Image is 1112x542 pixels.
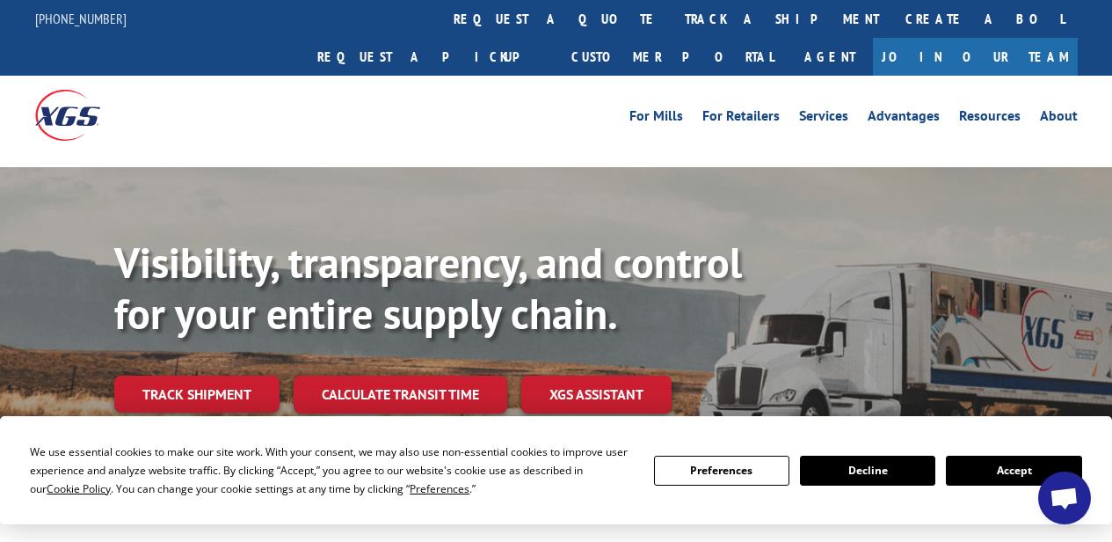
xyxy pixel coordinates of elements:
button: Preferences [654,456,789,486]
a: Open chat [1038,472,1091,524]
a: About [1040,109,1078,128]
a: XGS ASSISTANT [521,376,672,414]
a: Customer Portal [558,38,787,76]
a: For Mills [629,109,683,128]
a: Track shipment [114,376,280,413]
a: Request a pickup [304,38,558,76]
a: [PHONE_NUMBER] [35,10,127,27]
a: Resources [959,109,1021,128]
a: Services [799,109,848,128]
a: For Retailers [702,109,780,128]
a: Join Our Team [873,38,1078,76]
b: Visibility, transparency, and control for your entire supply chain. [114,235,742,341]
span: Preferences [410,481,469,496]
a: Agent [787,38,873,76]
span: Cookie Policy [47,481,111,496]
a: Advantages [868,109,940,128]
a: Calculate transit time [294,376,507,414]
div: We use essential cookies to make our site work. With your consent, we may also use non-essential ... [30,443,632,498]
button: Accept [946,456,1081,486]
button: Decline [800,456,935,486]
